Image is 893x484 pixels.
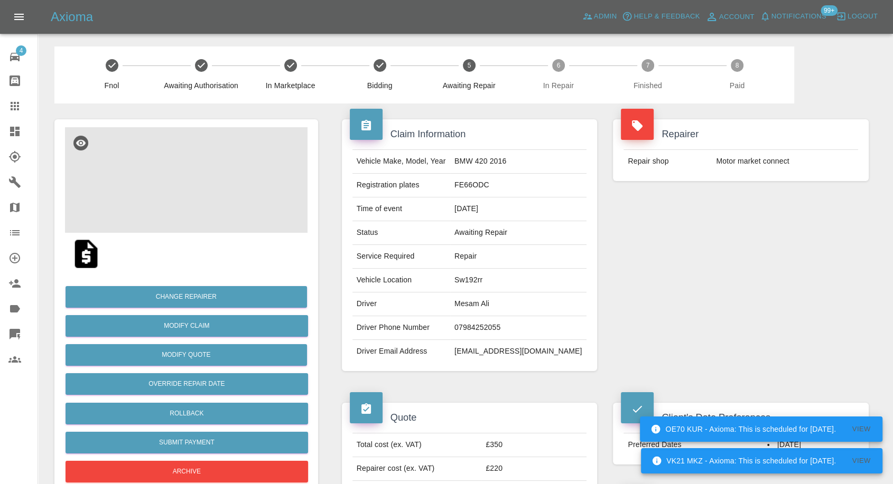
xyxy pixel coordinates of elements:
[646,62,649,69] text: 7
[350,127,590,141] h4: Claim Information
[621,411,861,425] h4: Client's Date Preferences
[66,315,308,337] a: Modify Claim
[624,433,763,457] td: Preferred Dates
[621,127,861,141] h4: Repairer
[844,453,878,469] button: View
[556,62,560,69] text: 6
[339,80,420,91] span: Bidding
[352,340,450,363] td: Driver Email Address
[250,80,331,91] span: In Marketplace
[16,45,26,56] span: 4
[352,292,450,316] td: Driver
[719,11,755,23] span: Account
[450,174,587,197] td: FE66ODC
[161,80,241,91] span: Awaiting Authorisation
[757,8,829,25] button: Notifications
[821,5,838,16] span: 99+
[771,11,826,23] span: Notifications
[450,221,587,245] td: Awaiting Repair
[352,221,450,245] td: Status
[467,62,471,69] text: 5
[66,432,308,453] button: Submit Payment
[594,11,617,23] span: Admin
[652,451,836,470] div: VK21 MKZ - Axioma: This is scheduled for [DATE].
[65,127,308,233] img: 7001c405-edea-4f92-8556-fc5bb297fe28
[580,8,620,25] a: Admin
[66,461,308,482] button: Archive
[352,433,482,457] td: Total cost (ex. VAT)
[352,269,450,292] td: Vehicle Location
[450,340,587,363] td: [EMAIL_ADDRESS][DOMAIN_NAME]
[607,80,688,91] span: Finished
[848,11,878,23] span: Logout
[350,411,590,425] h4: Quote
[352,316,450,340] td: Driver Phone Number
[69,237,103,271] img: qt_1S17ypA4aDea5wMjYjnAceqm
[352,174,450,197] td: Registration plates
[66,373,308,395] button: Override Repair Date
[696,80,777,91] span: Paid
[450,316,587,340] td: 07984252055
[624,150,712,173] td: Repair shop
[481,457,587,481] td: £220
[481,433,587,457] td: £350
[619,8,702,25] button: Help & Feedback
[66,403,308,424] button: Rollback
[833,8,880,25] button: Logout
[450,269,587,292] td: Sw192rr
[650,420,836,439] div: OE70 KUR - Axioma: This is scheduled for [DATE].
[429,80,509,91] span: Awaiting Repair
[51,8,93,25] h5: Axioma
[450,292,587,316] td: Mesam Ali
[450,150,587,174] td: BMW 420 2016
[352,150,450,174] td: Vehicle Make, Model, Year
[518,80,599,91] span: In Repair
[634,11,700,23] span: Help & Feedback
[6,4,32,30] button: Open drawer
[71,80,152,91] span: Fnol
[450,197,587,221] td: [DATE]
[352,457,482,481] td: Repairer cost (ex. VAT)
[844,421,878,438] button: View
[712,150,858,173] td: Motor market connect
[703,8,757,25] a: Account
[450,245,587,269] td: Repair
[66,286,307,308] button: Change Repairer
[352,197,450,221] td: Time of event
[736,62,739,69] text: 8
[352,245,450,269] td: Service Required
[66,344,307,366] button: Modify Quote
